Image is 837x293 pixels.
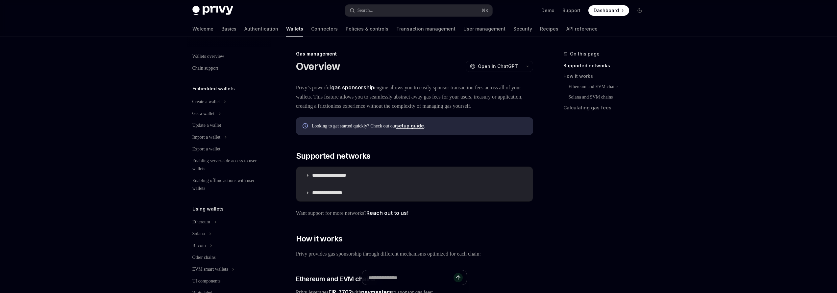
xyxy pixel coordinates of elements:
div: Export a wallet [192,145,221,153]
a: Basics [221,21,236,37]
a: Dashboard [588,5,629,16]
a: User management [463,21,505,37]
button: Toggle Import a wallet section [187,131,271,143]
a: Enabling offline actions with user wallets [187,175,271,194]
div: Other chains [192,254,216,261]
a: UI components [187,275,271,287]
h1: Overview [296,60,340,72]
div: Chain support [192,64,218,72]
span: Supported networks [296,151,371,161]
a: Enabling server-side access to user wallets [187,155,271,175]
div: Enabling server-side access to user wallets [192,157,267,173]
svg: Info [303,123,309,130]
span: Dashboard [594,7,619,14]
a: API reference [566,21,598,37]
a: Policies & controls [346,21,388,37]
div: Enabling offline actions with user wallets [192,177,267,192]
button: Toggle Bitcoin section [187,240,271,252]
a: Wallets [286,21,303,37]
div: Import a wallet [192,133,221,141]
input: Ask a question... [369,270,454,285]
a: How it works [563,71,650,81]
div: Ethereum [192,218,210,226]
div: Gas management [296,51,533,57]
div: Wallets overview [192,53,224,60]
div: Solana [192,230,205,238]
div: EVM smart wallets [192,265,228,273]
button: Open search [345,5,492,16]
button: Toggle dark mode [634,5,645,16]
button: Toggle Solana section [187,228,271,240]
div: Create a wallet [192,98,220,106]
button: Toggle Get a wallet section [187,108,271,120]
button: Open in ChatGPT [466,61,522,72]
a: Other chains [187,252,271,263]
a: Reach out to us! [366,210,408,216]
a: Solana and SVM chains [563,92,650,102]
span: ⌘ K [481,8,488,13]
span: Open in ChatGPT [478,63,518,70]
span: Privy provides gas sponsorship through different mechanisms optimized for each chain: [296,249,533,259]
a: setup guide [396,123,424,129]
span: How it works [296,234,343,244]
a: Security [513,21,532,37]
div: Update a wallet [192,122,221,129]
h5: Embedded wallets [192,85,235,93]
a: Supported networks [563,60,650,71]
a: Welcome [192,21,213,37]
button: Toggle Ethereum section [187,216,271,228]
a: Export a wallet [187,143,271,155]
span: On this page [570,50,600,58]
a: Recipes [540,21,558,37]
button: Send message [454,273,463,282]
div: Bitcoin [192,242,206,250]
div: Get a wallet [192,110,215,118]
button: Toggle Create a wallet section [187,96,271,108]
h5: Using wallets [192,205,224,213]
a: Wallets overview [187,51,271,62]
span: Looking to get started quickly? Check out our . [312,123,527,129]
div: Search... [357,7,374,14]
a: Ethereum and EVM chains [563,81,650,92]
a: Calculating gas fees [563,102,650,113]
a: Chain support [187,62,271,74]
img: dark logo [192,6,233,15]
a: Transaction management [396,21,455,37]
strong: gas sponsorship [331,84,374,91]
a: Update a wallet [187,120,271,131]
div: UI components [192,277,221,285]
button: Toggle EVM smart wallets section [187,263,271,275]
a: Authentication [244,21,278,37]
span: Want support for more networks? [296,208,533,218]
a: Support [562,7,580,14]
span: Privy’s powerful engine allows you to easily sponsor transaction fees across all of your wallets.... [296,83,533,111]
a: Connectors [311,21,338,37]
a: Demo [541,7,554,14]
